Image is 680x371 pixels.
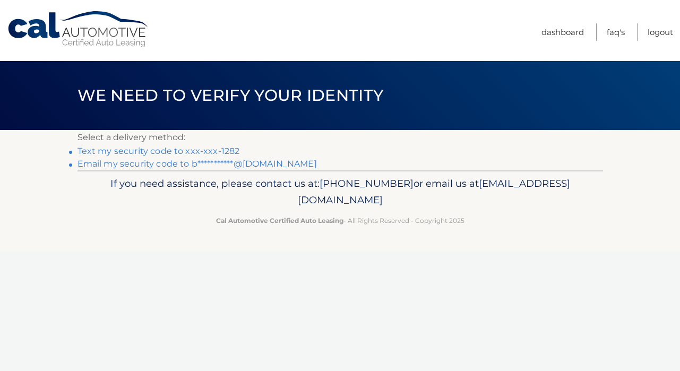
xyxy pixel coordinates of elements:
p: Select a delivery method: [78,130,603,145]
a: Dashboard [541,23,584,41]
a: Text my security code to xxx-xxx-1282 [78,146,240,156]
strong: Cal Automotive Certified Auto Leasing [216,217,343,225]
span: [PHONE_NUMBER] [320,177,414,189]
span: We need to verify your identity [78,85,384,105]
p: - All Rights Reserved - Copyright 2025 [84,215,596,226]
a: FAQ's [607,23,625,41]
a: Logout [648,23,673,41]
a: Cal Automotive [7,11,150,48]
p: If you need assistance, please contact us at: or email us at [84,175,596,209]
